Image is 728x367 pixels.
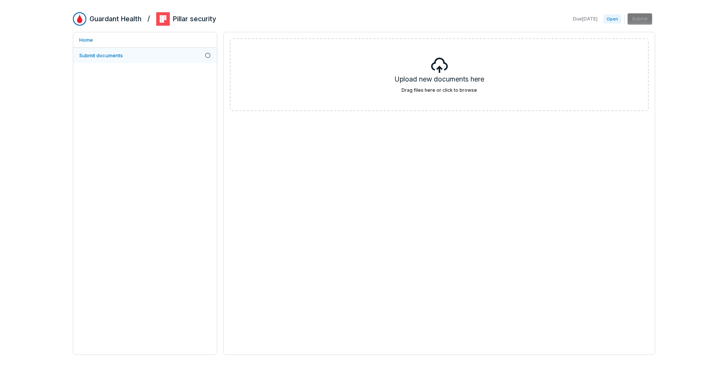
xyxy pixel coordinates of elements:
[604,14,621,24] span: Open
[73,32,217,47] a: Home
[573,16,598,22] span: Due [DATE]
[173,14,216,24] h2: Pillar security
[89,14,141,24] h2: Guardant Health
[79,52,123,58] span: Submit documents
[395,74,484,87] h5: Upload new documents here
[73,48,217,63] a: Submit documents
[402,87,477,93] label: Drag files here or click to browse
[147,12,150,24] h2: /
